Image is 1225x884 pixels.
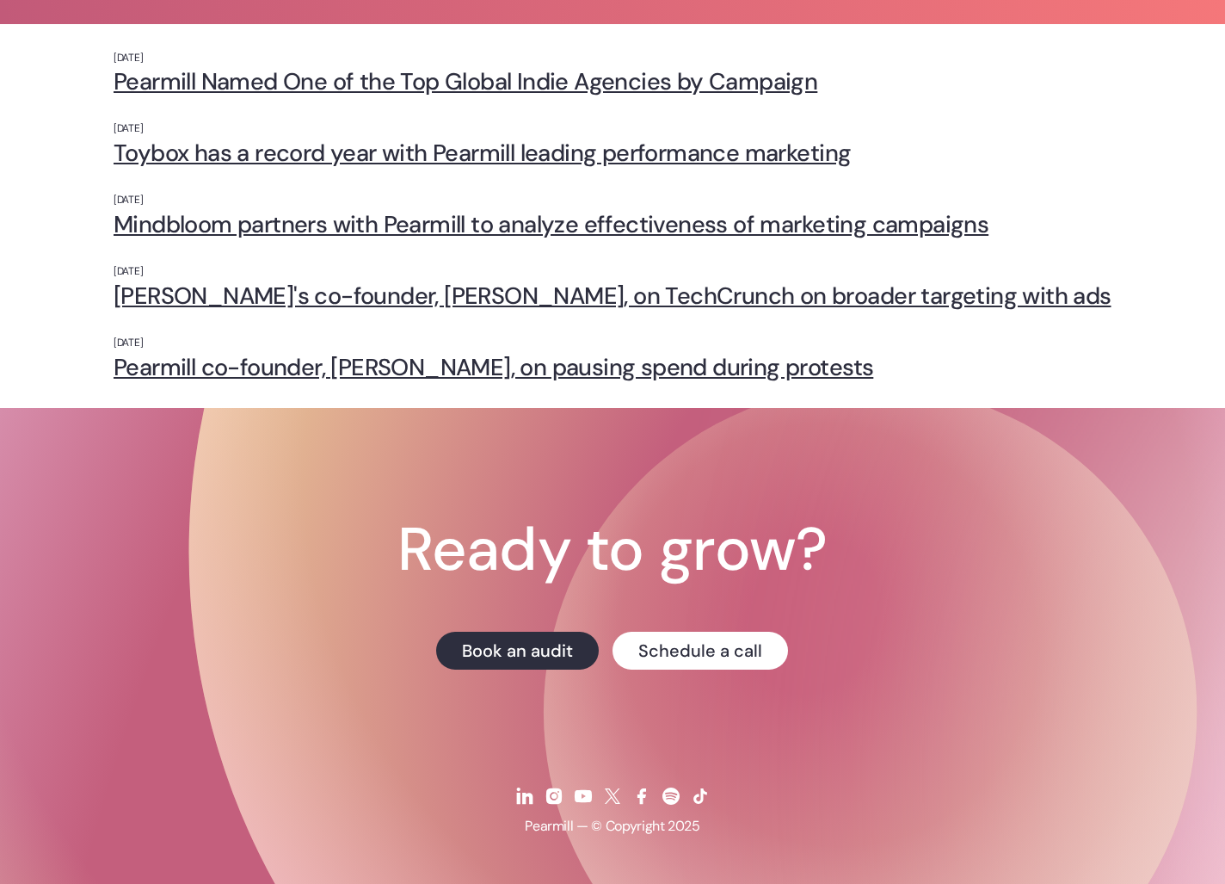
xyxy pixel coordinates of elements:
p: [DATE] [114,265,1111,279]
a: Schedule a call [612,632,788,670]
p: [DATE] [114,194,1111,207]
a: Book an audit [436,632,599,670]
a: Mindbloom partners with Pearmill to analyze effectiveness of marketing campaigns [114,211,1111,238]
p: [DATE] [114,122,1111,136]
img: Youtube icon [573,786,594,807]
h1: Ready to grow? [397,520,827,580]
p: [DATE] [114,52,1111,65]
a: Spotify icon [658,775,684,818]
img: Linkedin icon [514,786,535,807]
img: Facebook icon [631,786,652,807]
img: Spotify icon [661,786,681,807]
a: Youtube icon [570,775,596,818]
p: Pearmill — © Copyright 2025 [525,818,700,836]
a: Pearmill Named One of the Top Global Indie Agencies by Campaign [114,68,1111,95]
a: Linkedin icon [512,775,538,818]
a: [PERSON_NAME]'s co-founder, [PERSON_NAME], on TechCrunch on broader targeting with ads [114,282,1111,309]
a: Facebook icon [629,775,655,818]
img: Instagram icon [544,786,564,807]
a: Tiktok icon [687,775,713,818]
p: [DATE] [114,337,1111,350]
img: Tiktok icon [690,786,711,807]
a: Instagram icon [541,775,567,818]
a: Toybox has a record year with Pearmill leading performance marketing [114,139,1111,166]
a: Pearmill co-founder, [PERSON_NAME], on pausing spend during protests [114,354,1111,380]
